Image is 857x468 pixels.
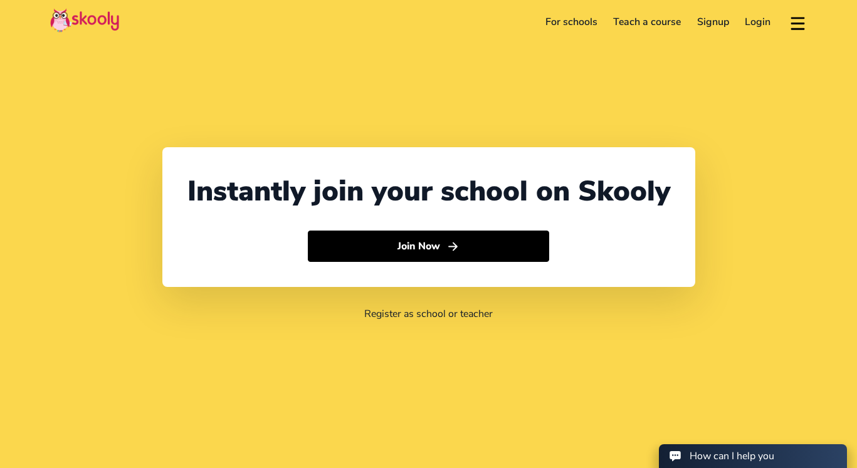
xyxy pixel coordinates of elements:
a: Teach a course [605,12,689,32]
ion-icon: arrow forward outline [446,240,460,253]
a: For schools [537,12,606,32]
a: Login [737,12,779,32]
button: menu outline [789,12,807,33]
img: Skooly [50,8,119,33]
div: Instantly join your school on Skooly [187,172,670,211]
a: Signup [689,12,737,32]
button: Join Nowarrow forward outline [308,231,549,262]
a: Register as school or teacher [364,307,493,321]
